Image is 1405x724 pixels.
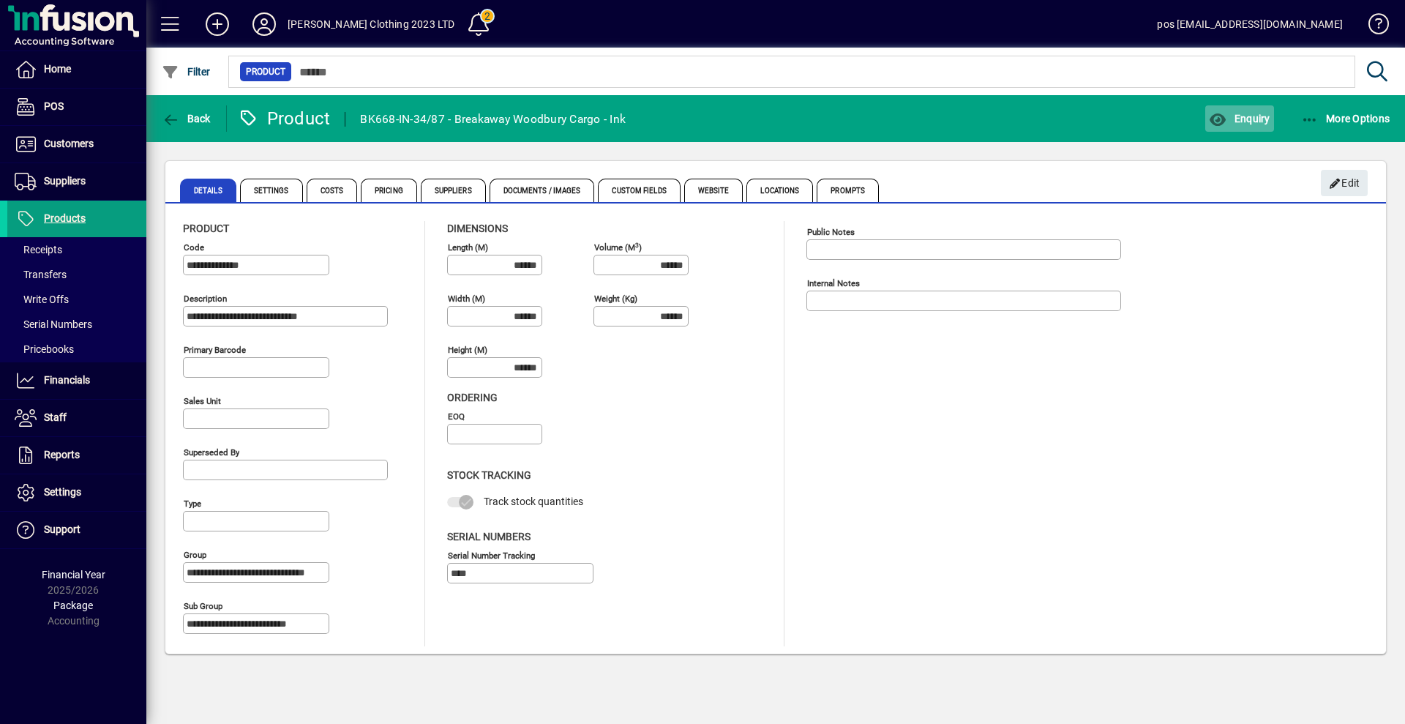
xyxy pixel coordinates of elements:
[44,486,81,498] span: Settings
[288,12,454,36] div: [PERSON_NAME] Clothing 2023 LTD
[447,392,498,403] span: Ordering
[240,179,303,202] span: Settings
[746,179,813,202] span: Locations
[448,411,465,422] mat-label: EOQ
[817,179,879,202] span: Prompts
[158,105,214,132] button: Back
[7,437,146,474] a: Reports
[246,64,285,79] span: Product
[360,108,626,131] div: BK668-IN-34/87 - Breakaway Woodbury Cargo - Ink
[484,496,583,507] span: Track stock quantities
[7,163,146,200] a: Suppliers
[184,447,239,458] mat-label: Superseded by
[447,223,508,234] span: Dimensions
[7,237,146,262] a: Receipts
[15,244,62,255] span: Receipts
[7,89,146,125] a: POS
[684,179,743,202] span: Website
[7,512,146,548] a: Support
[44,175,86,187] span: Suppliers
[42,569,105,581] span: Financial Year
[1209,113,1270,124] span: Enquiry
[7,51,146,88] a: Home
[241,11,288,37] button: Profile
[180,179,236,202] span: Details
[7,337,146,362] a: Pricebooks
[184,499,201,509] mat-label: Type
[594,242,642,253] mat-label: Volume (m )
[44,411,67,423] span: Staff
[7,287,146,312] a: Write Offs
[162,113,211,124] span: Back
[184,242,204,253] mat-label: Code
[15,269,67,280] span: Transfers
[447,531,531,542] span: Serial Numbers
[635,241,639,248] sup: 3
[448,550,535,560] mat-label: Serial Number tracking
[44,63,71,75] span: Home
[15,294,69,305] span: Write Offs
[238,107,331,130] div: Product
[807,227,855,237] mat-label: Public Notes
[183,223,229,234] span: Product
[184,294,227,304] mat-label: Description
[421,179,486,202] span: Suppliers
[594,294,637,304] mat-label: Weight (Kg)
[361,179,417,202] span: Pricing
[7,126,146,163] a: Customers
[807,278,860,288] mat-label: Internal Notes
[53,600,93,611] span: Package
[184,550,206,560] mat-label: Group
[1357,3,1387,51] a: Knowledge Base
[194,11,241,37] button: Add
[44,138,94,149] span: Customers
[1329,171,1360,195] span: Edit
[307,179,358,202] span: Costs
[146,105,227,132] app-page-header-button: Back
[490,179,595,202] span: Documents / Images
[598,179,680,202] span: Custom Fields
[184,601,222,611] mat-label: Sub group
[184,396,221,406] mat-label: Sales unit
[1205,105,1273,132] button: Enquiry
[162,66,211,78] span: Filter
[7,474,146,511] a: Settings
[448,294,485,304] mat-label: Width (m)
[15,343,74,355] span: Pricebooks
[44,523,80,535] span: Support
[7,312,146,337] a: Serial Numbers
[448,242,488,253] mat-label: Length (m)
[7,400,146,436] a: Staff
[44,100,64,112] span: POS
[44,374,90,386] span: Financials
[44,212,86,224] span: Products
[158,59,214,85] button: Filter
[44,449,80,460] span: Reports
[15,318,92,330] span: Serial Numbers
[7,362,146,399] a: Financials
[1321,170,1368,196] button: Edit
[1301,113,1390,124] span: More Options
[1297,105,1394,132] button: More Options
[448,345,487,355] mat-label: Height (m)
[1157,12,1343,36] div: pos [EMAIL_ADDRESS][DOMAIN_NAME]
[447,469,531,481] span: Stock Tracking
[7,262,146,287] a: Transfers
[184,345,246,355] mat-label: Primary barcode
